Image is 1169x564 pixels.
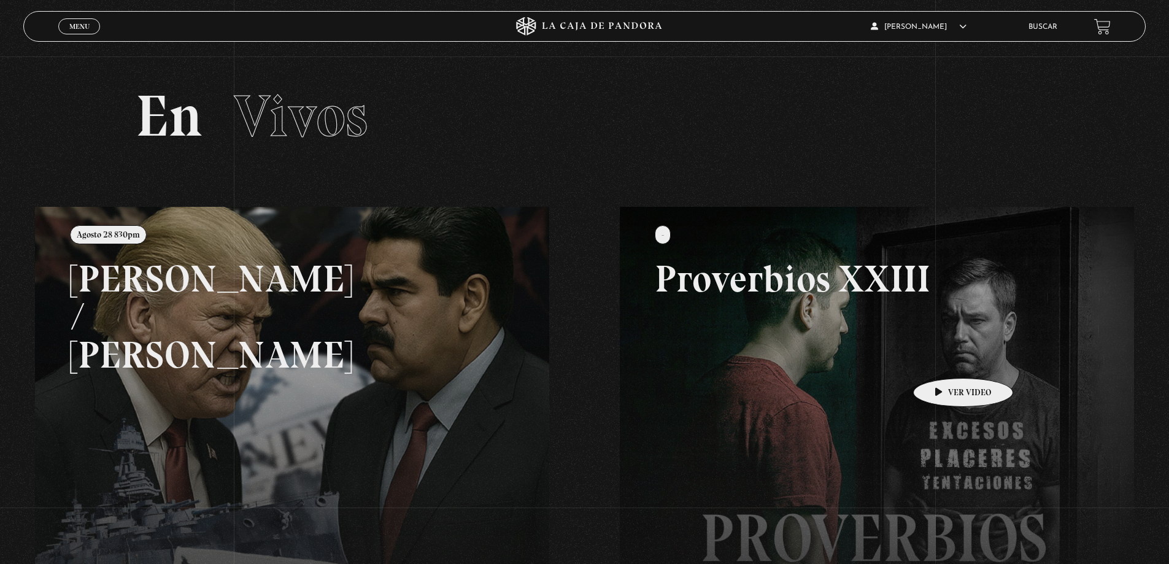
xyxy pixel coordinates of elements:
a: View your shopping cart [1094,18,1111,35]
span: Vivos [234,81,368,151]
span: [PERSON_NAME] [871,23,966,31]
h2: En [136,87,1033,145]
span: Cerrar [65,33,94,42]
a: Buscar [1028,23,1057,31]
span: Menu [69,23,90,30]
